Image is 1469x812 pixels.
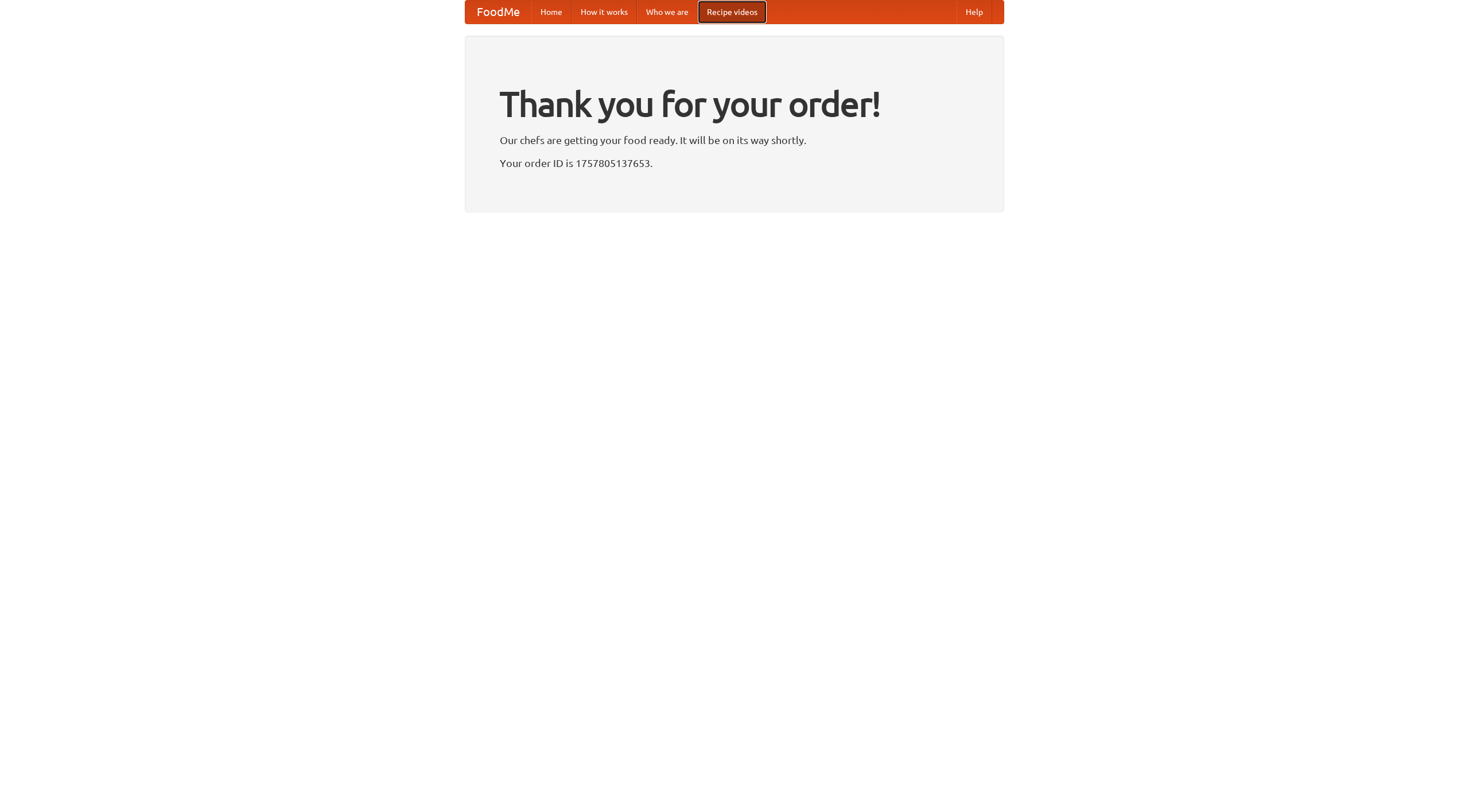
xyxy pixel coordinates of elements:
a: Who we are [637,1,698,24]
a: FoodMe [465,1,531,24]
h1: Thank you for your order! [500,76,969,131]
p: Your order ID is 1757805137653. [500,154,969,172]
a: Help [957,1,992,24]
a: How it works [572,1,637,24]
p: Our chefs are getting your food ready. It will be on its way shortly. [500,131,969,149]
a: Recipe videos [698,1,767,24]
a: Home [531,1,572,24]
